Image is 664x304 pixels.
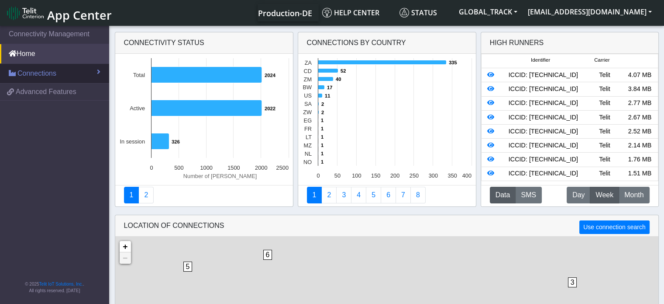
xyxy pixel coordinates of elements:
[622,70,657,80] div: 4.07 MB
[410,187,426,203] a: Not Connected for 30 days
[255,164,267,171] text: 2000
[587,113,622,122] div: Telit
[579,220,649,234] button: Use connection search
[352,172,361,179] text: 100
[341,68,346,73] text: 52
[587,98,622,108] div: Telit
[321,159,323,164] text: 1
[334,172,340,179] text: 50
[587,141,622,150] div: Telit
[587,169,622,178] div: Telit
[319,4,396,21] a: Help center
[39,282,83,287] a: Telit IoT Solutions, Inc.
[594,56,609,64] span: Carrier
[298,32,476,54] div: Connections By Country
[499,70,587,80] div: ICCID: [TECHNICAL_ID]
[499,155,587,164] div: ICCID: [TECHNICAL_ID]
[351,187,366,203] a: Connections By Carrier
[622,141,657,150] div: 2.14 MB
[200,164,212,171] text: 1000
[304,126,311,132] text: FR
[396,187,411,203] a: Zero Session
[321,134,323,140] text: 1
[515,187,542,203] button: SMS
[499,127,587,136] div: ICCID: [TECHNICAL_ID]
[307,187,467,203] nav: Summary paging
[321,151,323,156] text: 1
[174,164,183,171] text: 500
[258,4,312,21] a: Your current platform instance
[622,98,657,108] div: 2.77 MB
[499,98,587,108] div: ICCID: [TECHNICAL_ID]
[499,141,587,150] div: ICCID: [TECHNICAL_ID]
[449,60,457,65] text: 335
[531,56,550,64] span: Identifier
[120,138,145,145] text: In session
[263,250,272,260] span: 6
[304,59,312,66] text: ZA
[304,92,312,99] text: US
[336,187,351,203] a: Usage per Country
[619,187,649,203] button: Month
[321,143,323,148] text: 1
[321,187,337,203] a: Carrier
[303,142,312,149] text: MZ
[499,169,587,178] div: ICCID: [TECHNICAL_ID]
[396,4,454,21] a: Status
[172,139,180,144] text: 326
[115,32,293,54] div: Connectivity status
[490,38,544,48] div: High Runners
[130,105,145,112] text: Active
[622,84,657,94] div: 3.84 MB
[622,127,657,136] div: 2.52 MB
[303,84,312,91] text: BW
[265,73,276,78] text: 2024
[227,164,240,171] text: 1500
[587,127,622,136] div: Telit
[322,8,379,17] span: Help center
[124,187,284,203] nav: Summary paging
[124,187,139,203] a: Connectivity status
[462,172,471,179] text: 400
[150,164,153,171] text: 0
[322,8,332,17] img: knowledge.svg
[490,187,516,203] button: Data
[321,118,323,123] text: 1
[183,173,257,179] text: Number of [PERSON_NAME]
[258,8,312,18] span: Production-DE
[572,190,585,200] span: Day
[366,187,381,203] a: Usage by Carrier
[120,241,131,252] a: Zoom in
[183,262,193,272] span: 5
[321,101,324,107] text: 2
[499,84,587,94] div: ICCID: [TECHNICAL_ID]
[303,117,312,124] text: EG
[399,8,409,17] img: status.svg
[138,187,154,203] a: Deployment status
[390,172,399,179] text: 200
[325,93,330,98] text: 11
[327,85,332,90] text: 17
[47,7,112,23] span: App Center
[304,101,312,107] text: SA
[303,109,312,115] text: ZW
[307,187,322,203] a: Connections By Country
[317,172,320,179] text: 0
[17,68,56,79] span: Connections
[265,106,275,111] text: 2022
[447,172,457,179] text: 350
[276,164,288,171] text: 2500
[303,76,311,83] text: ZM
[304,150,311,157] text: NL
[568,277,577,287] span: 3
[306,134,312,140] text: LT
[120,252,131,264] a: Zoom out
[303,159,311,165] text: NO
[428,172,437,179] text: 300
[321,126,323,131] text: 1
[590,187,619,203] button: Week
[7,3,110,22] a: App Center
[567,187,590,203] button: Day
[7,6,44,20] img: logo-telit-cinterion-gw-new.png
[587,70,622,80] div: Telit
